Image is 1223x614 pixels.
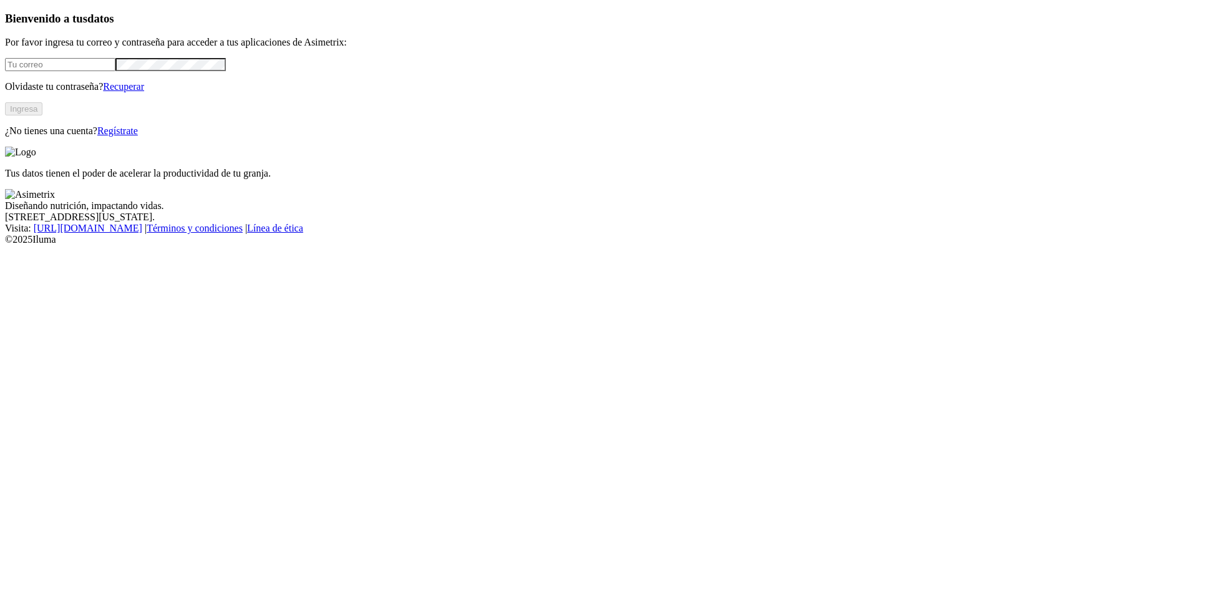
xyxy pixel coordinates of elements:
div: Diseñando nutrición, impactando vidas. [5,200,1218,212]
button: Ingresa [5,102,42,115]
div: © 2025 Iluma [5,234,1218,245]
a: Regístrate [97,125,138,136]
h3: Bienvenido a tus [5,12,1218,26]
p: Olvidaste tu contraseña? [5,81,1218,92]
div: [STREET_ADDRESS][US_STATE]. [5,212,1218,223]
span: datos [87,12,114,25]
a: Línea de ética [247,223,303,233]
p: Por favor ingresa tu correo y contraseña para acceder a tus aplicaciones de Asimetrix: [5,37,1218,48]
p: ¿No tienes una cuenta? [5,125,1218,137]
a: [URL][DOMAIN_NAME] [34,223,142,233]
p: Tus datos tienen el poder de acelerar la productividad de tu granja. [5,168,1218,179]
a: Recuperar [103,81,144,92]
img: Logo [5,147,36,158]
input: Tu correo [5,58,115,71]
a: Términos y condiciones [147,223,243,233]
div: Visita : | | [5,223,1218,234]
img: Asimetrix [5,189,55,200]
